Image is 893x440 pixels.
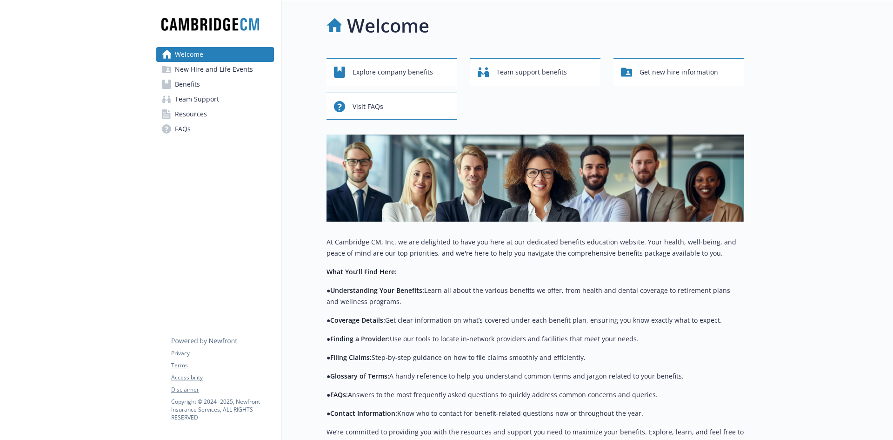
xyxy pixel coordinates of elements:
[327,315,744,326] p: ● Get clear information on what’s covered under each benefit plan, ensuring you know exactly what...
[327,371,744,382] p: ● A handy reference to help you understand common terms and jargon related to your benefits.
[171,398,273,421] p: Copyright © 2024 - 2025 , Newfront Insurance Services, ALL RIGHTS RESERVED
[156,107,274,122] a: Resources
[327,333,744,345] p: ● Use our tools to locate in-network providers and facilities that meet your needs.
[327,285,744,307] p: ● Learn all about the various benefits we offer, from health and dental coverage to retirement pl...
[175,77,200,92] span: Benefits
[330,316,385,325] strong: Coverage Details:
[330,372,389,380] strong: Glossary of Terms:
[327,389,744,400] p: ● Answers to the most frequently asked questions to quickly address common concerns and queries.
[175,107,207,122] span: Resources
[175,62,253,77] span: New Hire and Life Events
[347,12,429,40] h1: Welcome
[613,58,744,85] button: Get new hire information
[171,349,273,358] a: Privacy
[330,286,424,295] strong: Understanding Your Benefits:
[640,63,718,81] span: Get new hire information
[327,352,744,363] p: ● Step-by-step guidance on how to file claims smoothly and efficiently.
[175,122,191,136] span: FAQs
[156,92,274,107] a: Team Support
[353,98,383,115] span: Visit FAQs
[330,409,397,418] strong: Contact Information:
[327,93,457,120] button: Visit FAQs
[327,135,744,222] img: overview page banner
[156,122,274,136] a: FAQs
[353,63,433,81] span: Explore company benefits
[327,408,744,419] p: ● Know who to contact for benefit-related questions now or throughout the year.
[175,92,219,107] span: Team Support
[171,361,273,370] a: Terms
[171,386,273,394] a: Disclaimer
[171,373,273,382] a: Accessibility
[327,58,457,85] button: Explore company benefits
[330,390,348,399] strong: FAQs:
[175,47,203,62] span: Welcome
[496,63,567,81] span: Team support benefits
[156,77,274,92] a: Benefits
[327,237,744,259] p: At Cambridge CM, Inc. we are delighted to have you here at our dedicated benefits education websi...
[470,58,601,85] button: Team support benefits
[156,47,274,62] a: Welcome
[156,62,274,77] a: New Hire and Life Events
[330,334,390,343] strong: Finding a Provider:
[327,267,397,276] strong: What You’ll Find Here:
[330,353,372,362] strong: Filing Claims:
